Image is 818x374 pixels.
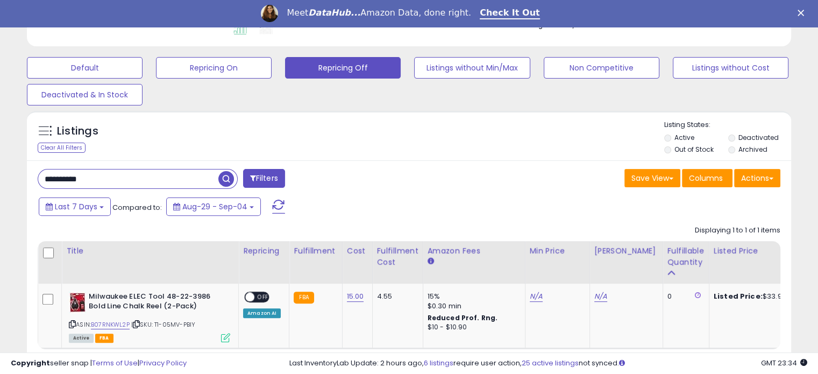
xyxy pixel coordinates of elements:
[761,358,807,368] span: 2025-09-13 23:34 GMT
[428,323,517,332] div: $10 - $10.90
[243,245,284,257] div: Repricing
[594,291,607,302] a: N/A
[674,145,714,154] label: Out of Stock
[27,57,143,79] button: Default
[112,202,162,213] span: Compared to:
[530,291,543,302] a: N/A
[287,8,471,18] div: Meet Amazon Data, done right.
[285,57,401,79] button: Repricing Off
[66,245,234,257] div: Title
[673,57,788,79] button: Listings without Cost
[27,84,143,105] button: Deactivated & In Stock
[734,169,780,187] button: Actions
[798,10,808,16] div: Close
[89,292,219,314] b: Milwaukee ELEC Tool 48-22-3986 Bold Line Chalk Reel (2-Pack)
[69,292,230,342] div: ASIN:
[544,57,659,79] button: Non Competitive
[428,245,521,257] div: Amazon Fees
[738,145,767,154] label: Archived
[624,169,680,187] button: Save View
[254,292,272,301] span: OFF
[243,169,285,188] button: Filters
[428,313,498,322] b: Reduced Prof. Rng.
[482,20,566,30] b: Short Term Storage Fees:
[714,292,803,301] div: $33.97
[428,257,434,266] small: Amazon Fees.
[664,120,791,130] p: Listing States:
[674,133,694,142] label: Active
[69,334,94,343] span: All listings currently available for purchase on Amazon
[91,320,130,329] a: B07RNKWL2P
[682,169,732,187] button: Columns
[95,334,113,343] span: FBA
[11,358,187,369] div: seller snap | |
[261,5,278,22] img: Profile image for Georgie
[156,57,272,79] button: Repricing On
[522,358,579,368] a: 25 active listings
[289,358,807,369] div: Last InventoryLab Update: 2 hours ago, require user action, not synced.
[347,291,364,302] a: 15.00
[139,358,187,368] a: Privacy Policy
[714,291,763,301] b: Listed Price:
[92,358,138,368] a: Terms of Use
[38,143,86,153] div: Clear All Filters
[424,358,453,368] a: 6 listings
[428,301,517,311] div: $0.30 min
[11,358,50,368] strong: Copyright
[594,245,658,257] div: [PERSON_NAME]
[308,8,360,18] i: DataHub...
[182,201,247,212] span: Aug-29 - Sep-04
[530,245,585,257] div: Min Price
[69,292,86,313] img: 41d-pXY-g0L._SL40_.jpg
[39,197,111,216] button: Last 7 Days
[689,173,723,184] span: Columns
[294,292,314,304] small: FBA
[166,197,261,216] button: Aug-29 - Sep-04
[55,201,97,212] span: Last 7 Days
[243,308,281,318] div: Amazon AI
[347,245,368,257] div: Cost
[131,320,195,329] span: | SKU: T1-05MV-PBIY
[667,245,705,268] div: Fulfillable Quantity
[567,20,580,30] span: N/A
[294,245,337,257] div: Fulfillment
[738,133,778,142] label: Deactivated
[428,292,517,301] div: 15%
[377,245,418,268] div: Fulfillment Cost
[480,8,540,19] a: Check It Out
[57,124,98,139] h5: Listings
[377,292,415,301] div: 4.55
[667,292,701,301] div: 0
[695,225,780,236] div: Displaying 1 to 1 of 1 items
[414,57,530,79] button: Listings without Min/Max
[714,245,807,257] div: Listed Price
